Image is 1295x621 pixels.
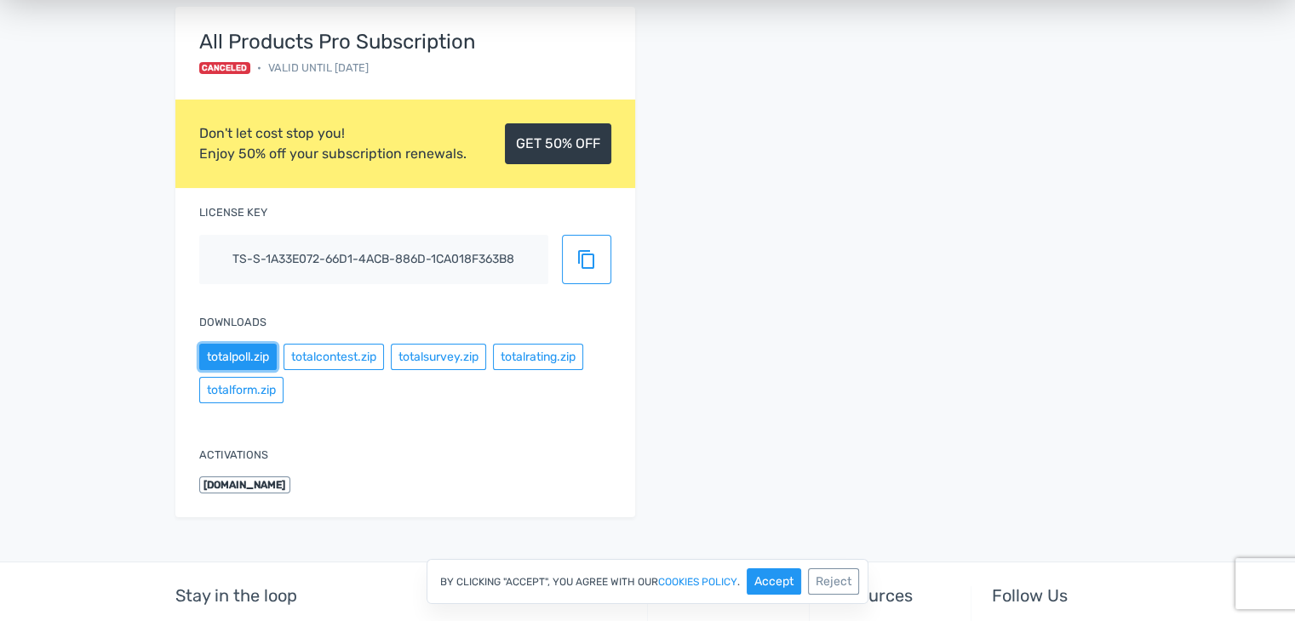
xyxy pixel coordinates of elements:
h5: Products [668,586,796,605]
a: cookies policy [658,577,737,587]
span: Canceled [199,62,251,74]
button: Accept [747,568,801,595]
button: totalrating.zip [493,344,583,370]
label: License key [199,204,267,220]
button: Reject [808,568,859,595]
button: totalpoll.zip [199,344,277,370]
button: totalsurvey.zip [391,344,486,370]
label: Activations [199,447,268,463]
span: content_copy [576,249,597,270]
button: content_copy [562,235,611,284]
strong: All Products Pro Subscription [199,31,476,53]
h5: TotalSuite [507,586,634,605]
a: GET 50% OFF [505,123,611,164]
button: totalcontest.zip [284,344,384,370]
button: totalform.zip [199,377,284,403]
h5: Follow Us [992,586,1120,605]
div: By clicking "Accept", you agree with our . [427,559,868,604]
span: Valid until [DATE] [268,60,369,76]
label: Downloads [199,314,266,330]
div: Don't let cost stop you! Enjoy 50% off your subscription renewals. [199,123,467,164]
h5: Resources [830,586,958,605]
span: • [257,60,261,76]
span: [DOMAIN_NAME] [199,476,291,493]
h5: Stay in the loop [175,586,466,605]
